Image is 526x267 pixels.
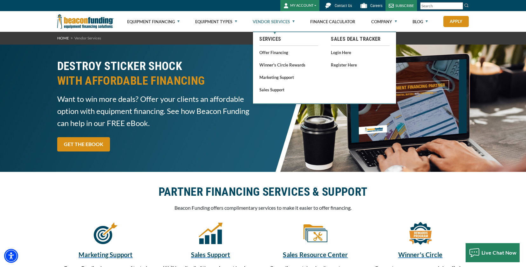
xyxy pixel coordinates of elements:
span: Careers [370,4,382,8]
a: Vendor Services [253,11,295,32]
p: Beacon Funding offers complimentary services to make it easier to offer financing. [57,204,469,212]
div: Accessibility Menu [4,249,18,263]
a: HOME [57,36,69,40]
a: Marketing Support [57,250,154,259]
span: WITH AFFORDABLE FINANCING [57,74,259,88]
a: Marketing Support [94,232,118,238]
img: Sales Support [199,221,222,245]
button: Live Chat Now [466,243,520,262]
img: Sales Resource Center [304,221,327,245]
a: Sales Support [162,250,259,259]
a: Sales Support [259,86,318,94]
span: Vendor Services [74,36,101,40]
a: Winner's Circle Rewards [259,61,318,69]
a: Register Here [331,61,390,69]
span: Want to win more deals? Offer your clients an affordable option with equipment financing. See how... [57,93,259,129]
a: Offer Financing [259,48,318,56]
a: Marketing Support [259,73,318,81]
a: GET THE EBOOK [57,137,110,151]
h2: DESTROY STICKER SHOCK [57,59,259,88]
a: Blog [413,11,428,32]
a: Sales Deal Tracker [331,35,390,43]
a: Clear search text [456,4,461,9]
span: Contact Us [335,4,352,8]
a: Sales Resource Center [267,250,364,259]
a: Winner's Circle [372,250,469,259]
img: Beacon Funding Corporation logo [57,11,114,32]
a: Equipment Financing [127,11,180,32]
span: Live Chat Now [482,249,517,256]
a: Company [371,11,397,32]
a: Sales Resource Center [304,232,327,238]
a: Services [259,35,318,43]
img: Winner's Circle [408,221,432,245]
input: Search [420,2,463,10]
a: Apply [443,16,469,27]
a: Finance Calculator [310,11,355,32]
a: Equipment Types [195,11,237,32]
img: Search [464,3,469,8]
a: Login Here [331,48,390,56]
a: Sales Support [199,232,222,238]
a: Winner's Circle [408,232,432,238]
img: Marketing Support [94,221,118,245]
h2: PARTNER FINANCING SERVICES & SUPPORT [57,185,469,199]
